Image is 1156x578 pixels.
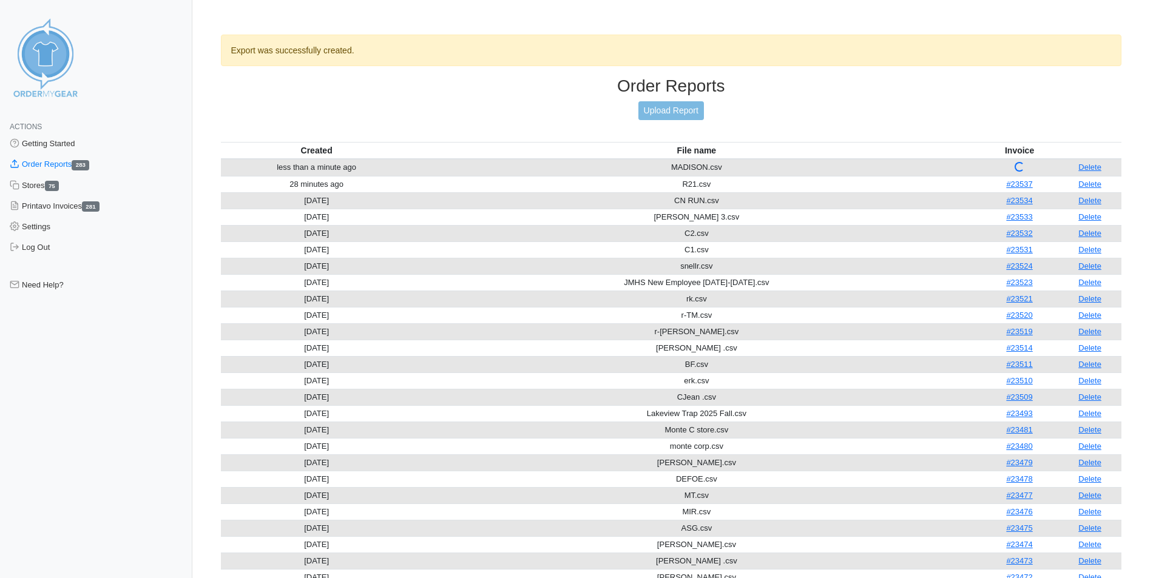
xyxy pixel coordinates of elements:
[221,323,413,340] td: [DATE]
[413,274,981,291] td: JMHS New Employee [DATE]-[DATE].csv
[221,258,413,274] td: [DATE]
[638,101,704,120] a: Upload Report
[221,520,413,536] td: [DATE]
[1078,491,1101,500] a: Delete
[413,422,981,438] td: Monte C store.csv
[1006,376,1032,385] a: #23510
[221,176,413,192] td: 28 minutes ago
[1078,261,1101,271] a: Delete
[1006,278,1032,287] a: #23523
[1006,196,1032,205] a: #23534
[1078,327,1101,336] a: Delete
[1006,245,1032,254] a: #23531
[221,142,413,159] th: Created
[1006,556,1032,565] a: #23473
[1078,360,1101,369] a: Delete
[1078,278,1101,287] a: Delete
[1078,425,1101,434] a: Delete
[1078,294,1101,303] a: Delete
[1006,343,1032,352] a: #23514
[72,160,89,170] span: 283
[413,503,981,520] td: MIR.csv
[413,553,981,569] td: [PERSON_NAME] .csv
[413,209,981,225] td: [PERSON_NAME] 3.csv
[221,372,413,389] td: [DATE]
[1078,523,1101,533] a: Delete
[221,307,413,323] td: [DATE]
[1006,507,1032,516] a: #23476
[1078,442,1101,451] a: Delete
[221,340,413,356] td: [DATE]
[413,454,981,471] td: [PERSON_NAME].csv
[221,487,413,503] td: [DATE]
[1078,311,1101,320] a: Delete
[413,536,981,553] td: [PERSON_NAME].csv
[221,291,413,307] td: [DATE]
[1078,556,1101,565] a: Delete
[1006,523,1032,533] a: #23475
[1078,458,1101,467] a: Delete
[1006,360,1032,369] a: #23511
[1006,392,1032,402] a: #23509
[221,209,413,225] td: [DATE]
[413,192,981,209] td: CN RUN.csv
[221,76,1122,96] h3: Order Reports
[221,536,413,553] td: [DATE]
[1006,212,1032,221] a: #23533
[1078,196,1101,205] a: Delete
[413,487,981,503] td: MT.csv
[1078,245,1101,254] a: Delete
[221,471,413,487] td: [DATE]
[1006,180,1032,189] a: #23537
[221,192,413,209] td: [DATE]
[1078,163,1101,172] a: Delete
[413,323,981,340] td: r-[PERSON_NAME].csv
[221,422,413,438] td: [DATE]
[413,241,981,258] td: C1.csv
[1078,507,1101,516] a: Delete
[221,274,413,291] td: [DATE]
[413,389,981,405] td: CJean .csv
[413,142,981,159] th: File name
[413,372,981,389] td: erk.csv
[221,405,413,422] td: [DATE]
[1006,261,1032,271] a: #23524
[1078,540,1101,549] a: Delete
[10,123,42,131] span: Actions
[221,389,413,405] td: [DATE]
[221,454,413,471] td: [DATE]
[1078,376,1101,385] a: Delete
[82,201,100,212] span: 281
[221,241,413,258] td: [DATE]
[1078,180,1101,189] a: Delete
[221,438,413,454] td: [DATE]
[413,258,981,274] td: snellr.csv
[413,405,981,422] td: Lakeview Trap 2025 Fall.csv
[413,291,981,307] td: rk.csv
[413,438,981,454] td: monte corp.csv
[1006,229,1032,238] a: #23532
[221,159,413,176] td: less than a minute ago
[1078,474,1101,483] a: Delete
[413,176,981,192] td: R21.csv
[1006,311,1032,320] a: #23520
[1006,425,1032,434] a: #23481
[1006,540,1032,549] a: #23474
[45,181,59,191] span: 75
[1006,491,1032,500] a: #23477
[1078,392,1101,402] a: Delete
[413,471,981,487] td: DEFOE.csv
[221,356,413,372] td: [DATE]
[1006,294,1032,303] a: #23521
[221,225,413,241] td: [DATE]
[221,553,413,569] td: [DATE]
[1006,474,1032,483] a: #23478
[1078,409,1101,418] a: Delete
[1078,343,1101,352] a: Delete
[221,503,413,520] td: [DATE]
[413,159,981,176] td: MADISON.csv
[413,225,981,241] td: C2.csv
[1078,212,1101,221] a: Delete
[1006,442,1032,451] a: #23480
[413,307,981,323] td: r-TM.csv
